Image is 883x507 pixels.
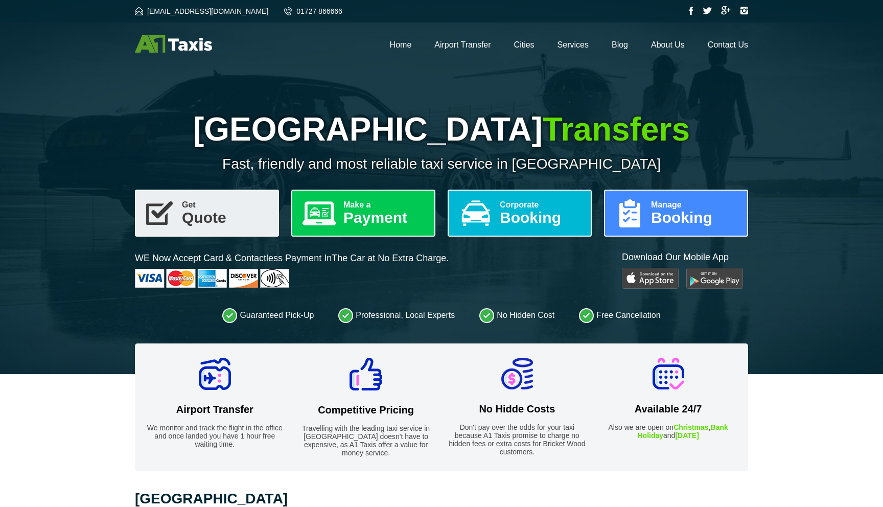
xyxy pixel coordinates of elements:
[448,403,587,415] h2: No Hidde Costs
[135,110,748,148] h1: [GEOGRAPHIC_DATA]
[501,358,533,389] img: No Hidde Costs Icon
[514,40,535,49] a: Cities
[675,431,699,440] strong: [DATE]
[350,358,382,390] img: Competitive Pricing Icon
[579,308,660,323] li: Free Cancellation
[390,40,412,49] a: Home
[708,40,748,49] a: Contact Us
[434,40,491,49] a: Airport Transfer
[296,404,436,416] h2: Competitive Pricing
[689,7,693,15] img: Facebook
[448,423,587,456] p: Don't pay over the odds for your taxi because A1 Taxis promise to charge no hidden fees or extra ...
[686,268,743,289] img: Google Play
[199,358,231,390] img: Airport Transfer Icon
[622,268,679,289] img: Play Store
[637,423,728,440] strong: Bank Holiday
[500,201,583,209] span: Corporate
[291,190,435,237] a: Make aPayment
[135,35,212,53] img: A1 Taxis St Albans LTD
[222,308,314,323] li: Guaranteed Pick-Up
[182,201,270,209] span: Get
[338,308,455,323] li: Professional, Local Experts
[296,424,436,457] p: Travelling with the leading taxi service in [GEOGRAPHIC_DATA] doesn't have to expensive, as A1 Ta...
[740,7,748,15] img: Instagram
[448,190,592,237] a: CorporateBooking
[721,6,731,15] img: Google Plus
[598,403,738,415] h2: Available 24/7
[622,251,748,264] p: Download Our Mobile App
[651,201,739,209] span: Manage
[612,40,628,49] a: Blog
[145,404,285,416] h2: Airport Transfer
[135,156,748,172] p: Fast, friendly and most reliable taxi service in [GEOGRAPHIC_DATA]
[651,40,685,49] a: About Us
[135,190,279,237] a: GetQuote
[343,201,426,209] span: Make a
[598,423,738,440] p: Also we are open on , and
[332,253,449,263] span: The Car at No Extra Charge.
[135,7,268,15] a: [EMAIL_ADDRESS][DOMAIN_NAME]
[135,252,449,265] p: WE Now Accept Card & Contactless Payment In
[673,423,708,431] strong: Christmas
[479,308,554,323] li: No Hidden Cost
[145,424,285,448] p: We monitor and track the flight in the office and once landed you have 1 hour free waiting time.
[284,7,342,15] a: 01727 866666
[543,111,690,148] span: Transfers
[135,269,289,288] img: Cards
[703,7,712,14] img: Twitter
[557,40,589,49] a: Services
[135,492,748,506] h2: [GEOGRAPHIC_DATA]
[604,190,748,237] a: ManageBooking
[653,358,684,389] img: Available 24/7 Icon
